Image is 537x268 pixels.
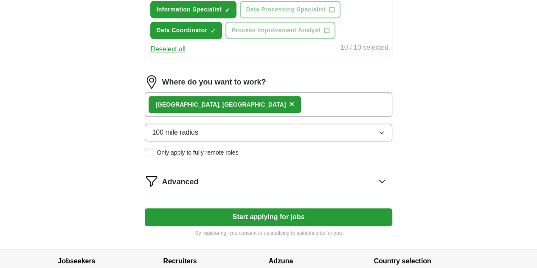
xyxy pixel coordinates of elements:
span: Data Processing Specialist [246,5,326,14]
button: Data Processing Specialist [240,1,340,18]
span: Process Improvement Analyst [231,26,321,35]
button: Deselect all [150,44,186,54]
span: × [289,99,294,109]
div: [GEOGRAPHIC_DATA], [GEOGRAPHIC_DATA] [155,100,286,109]
span: 100 mile radius [152,127,198,138]
button: 100 mile radius [145,124,392,141]
span: Only apply to fully remote roles [157,148,238,157]
span: ✓ [225,7,230,14]
img: filter [145,174,158,188]
span: Information Specialist [156,5,222,14]
button: Information Specialist✓ [150,1,236,18]
img: location.png [145,75,158,89]
button: × [289,98,294,111]
div: 10 / 10 selected [340,42,388,54]
span: Data Coordinator [156,26,207,35]
button: Start applying for jobs [145,208,392,226]
span: ✓ [211,28,216,34]
span: Advanced [162,176,198,188]
button: Process Improvement Analyst [225,22,335,39]
input: Only apply to fully remote roles [145,149,153,157]
button: Data Coordinator✓ [150,22,222,39]
p: By registering, you consent to us applying to suitable jobs for you [145,229,392,237]
label: Where do you want to work? [162,76,266,88]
